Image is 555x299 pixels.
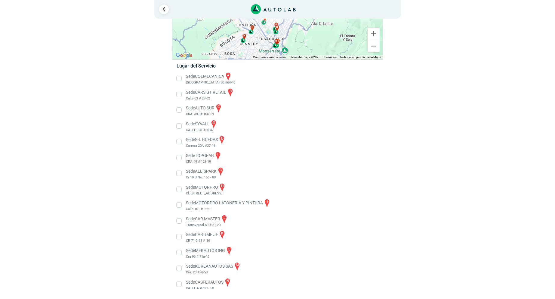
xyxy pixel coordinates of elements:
a: Ir al paso anterior [159,5,169,14]
h5: Lugar del Servicio [177,63,378,69]
span: Datos del mapa ©2025 [290,55,320,59]
span: c [251,25,253,30]
a: Notificar un problema de Maps [340,55,381,59]
span: k [264,16,266,20]
span: b [276,25,278,30]
a: Abre esta zona en Google Maps (se abre en una nueva ventana) [174,52,194,59]
a: Link al sitio de autolab [251,6,296,12]
span: e [277,39,279,43]
img: Google [174,52,194,59]
a: Términos (se abre en una nueva pestaña) [324,55,337,59]
button: Reducir [368,40,380,52]
button: Combinaciones de teclas [253,55,286,59]
button: Ampliar [368,28,380,40]
span: a [275,23,277,27]
span: m [275,39,277,43]
span: n [243,34,245,38]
